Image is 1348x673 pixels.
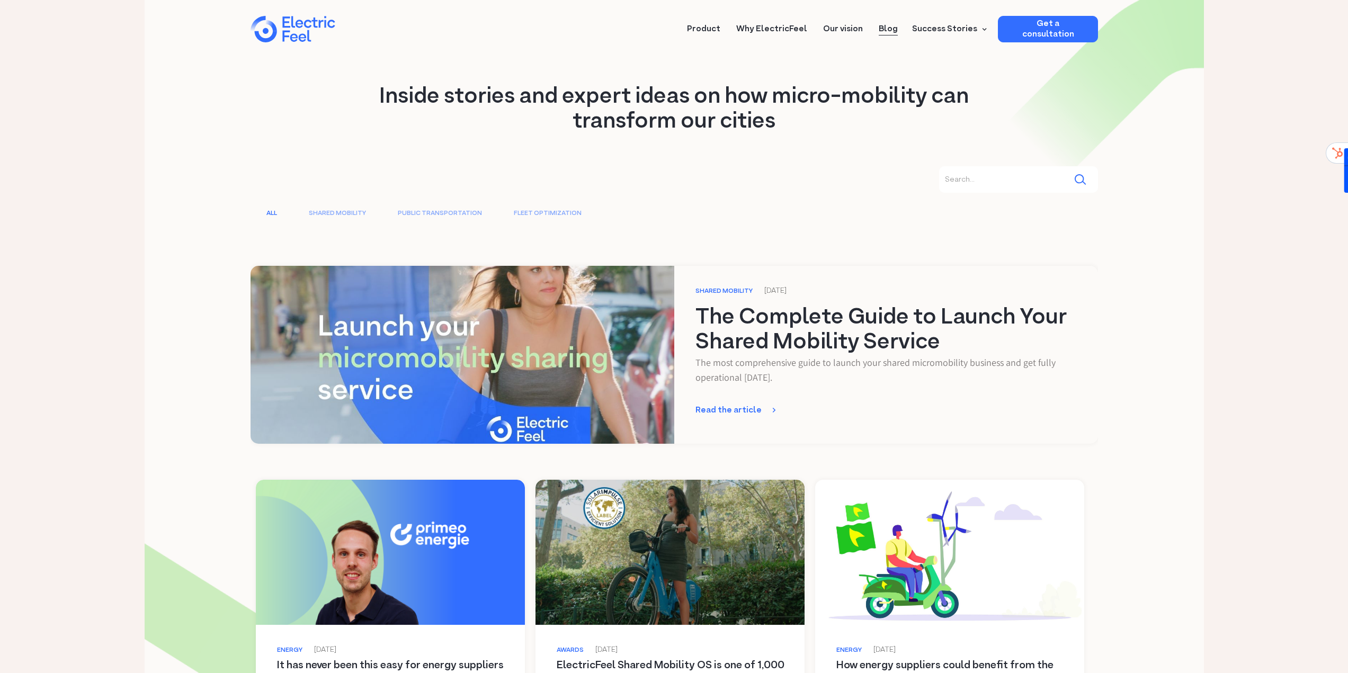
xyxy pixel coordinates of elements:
[772,408,776,413] img: Arrow Right
[879,16,898,35] a: Blog
[912,23,977,35] div: Success Stories
[836,646,862,654] a: Energy
[687,16,720,35] a: Product
[939,166,1098,193] input: Search…
[314,644,336,656] div: [DATE]
[695,405,772,416] div: Read the article
[695,300,1082,417] a: The Complete Guide to Launch Your Shared Mobility ServiceThe most comprehensive guide to launch y...
[69,42,120,62] input: Submit
[398,208,482,219] div: PUBLIC TRANSPORTATION
[873,644,896,656] div: [DATE]
[823,16,863,35] a: Our vision
[266,208,277,219] div: ALL
[736,16,807,35] a: Why ElectricFeel
[695,355,1082,385] p: The most comprehensive guide to launch your shared micromobility business and get fully operation...
[378,85,971,134] h1: Inside stories and expert ideas on how micro-mobility can transform our cities
[998,16,1098,42] a: Get a consultation
[309,208,366,219] div: Shared Mobility
[557,646,584,654] a: awards
[514,208,582,219] div: FLEET OPTIMIZATION
[906,16,990,42] div: Success Stories
[764,285,787,297] div: [DATE]
[1073,166,1088,193] input: Submit
[1278,603,1333,658] iframe: Chatbot
[277,646,302,654] a: Energy
[695,286,753,297] div: Shared Mobility
[695,306,1082,355] h1: The Complete Guide to Launch Your Shared Mobility Service
[695,282,753,298] a: Shared Mobility
[595,644,618,656] div: [DATE]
